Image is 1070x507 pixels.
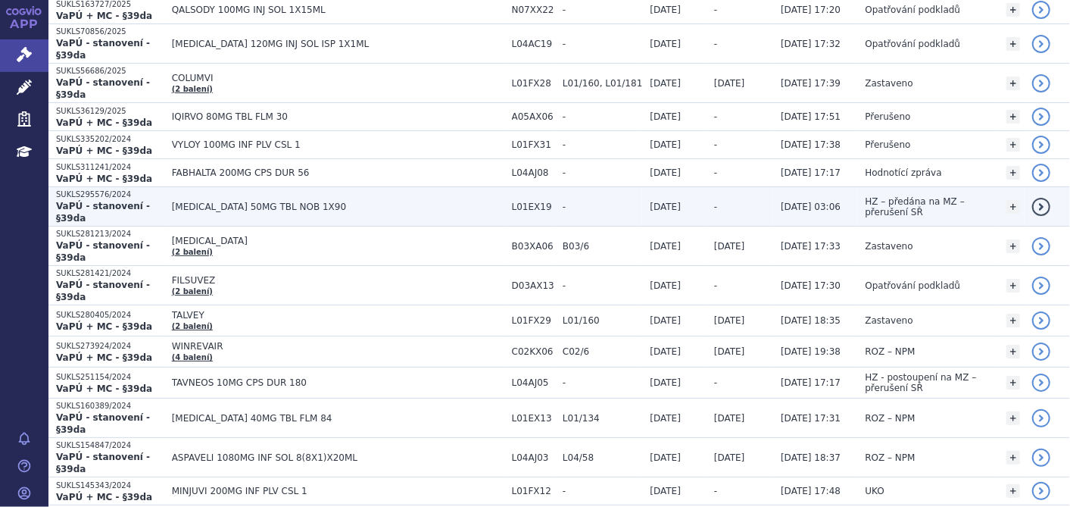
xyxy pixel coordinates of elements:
span: [DATE] 17:20 [781,5,841,15]
a: detail [1032,343,1050,361]
span: A05AX06 [512,111,555,122]
strong: VaPÚ - stanovení - §39da [56,240,150,263]
span: - [563,486,642,496]
span: [DATE] [650,346,681,357]
strong: VaPÚ + MC - §39da [56,174,152,184]
span: [DATE] 18:35 [781,315,841,326]
span: WINREVAIR [172,341,504,352]
a: + [1006,484,1020,498]
span: [DATE] 17:38 [781,139,841,150]
span: - [563,111,642,122]
strong: VaPÚ - stanovení - §39da [56,452,150,474]
a: detail [1032,374,1050,392]
a: detail [1032,35,1050,53]
p: SUKLS160389/2024 [56,401,164,412]
p: SUKLS281213/2024 [56,229,164,239]
span: - [563,202,642,212]
span: [DATE] [650,139,681,150]
span: L01/160, L01/181 [563,78,642,89]
span: C02/6 [563,346,642,357]
a: + [1006,345,1020,358]
a: detail [1032,449,1050,467]
span: Přerušeno [865,139,910,150]
span: - [563,139,642,150]
span: [DATE] 19:38 [781,346,841,357]
p: SUKLS154847/2024 [56,440,164,451]
span: Hodnotící zpráva [865,167,941,178]
span: [DATE] [650,5,681,15]
p: SUKLS295576/2024 [56,189,164,200]
span: [DATE] 17:39 [781,78,841,89]
a: detail [1032,164,1050,182]
span: [DATE] [650,167,681,178]
span: ASPAVELI 1080MG INF SOL 8(8X1)X20ML [172,452,504,463]
span: L01FX12 [512,486,555,496]
a: + [1006,110,1020,124]
a: (2 balení) [172,287,213,296]
span: FABHALTA 200MG CPS DUR 56 [172,167,504,178]
strong: VaPÚ + MC - §39da [56,383,152,394]
span: L04AJ05 [512,377,555,388]
a: detail [1032,277,1050,295]
span: [MEDICAL_DATA] 50MG TBL NOB 1X90 [172,202,504,212]
span: TALVEY [172,310,504,321]
span: - [563,39,642,49]
span: TAVNEOS 10MG CPS DUR 180 [172,377,504,388]
span: - [563,167,642,178]
span: [DATE] 17:51 [781,111,841,122]
span: L01EX13 [512,413,555,424]
span: L01/160 [563,315,642,326]
span: [DATE] [650,486,681,496]
span: ROZ – NPM [865,452,915,463]
span: L04AJ03 [512,452,555,463]
a: (4 balení) [172,353,213,361]
span: L01FX28 [512,78,555,89]
span: ROZ – NPM [865,413,915,424]
span: N07XX22 [512,5,555,15]
a: detail [1032,311,1050,330]
p: SUKLS273924/2024 [56,341,164,352]
a: + [1006,279,1020,293]
span: HZ - postoupení na MZ – přerušení SŘ [865,372,976,393]
span: FILSUVEZ [172,275,504,286]
span: - [714,139,717,150]
span: [MEDICAL_DATA] 120MG INJ SOL ISP 1X1ML [172,39,504,49]
span: [DATE] [650,377,681,388]
a: + [1006,314,1020,327]
span: Přerušeno [865,111,910,122]
span: - [714,111,717,122]
span: [DATE] [714,346,745,357]
strong: VaPÚ + MC - §39da [56,321,152,332]
span: - [563,5,642,15]
span: Opatřování podkladů [865,5,960,15]
span: [DATE] [714,452,745,463]
span: MINJUVI 200MG INF PLV CSL 1 [172,486,504,496]
strong: VaPÚ + MC - §39da [56,492,152,502]
span: [DATE] [650,39,681,49]
a: + [1006,138,1020,152]
span: [DATE] 03:06 [781,202,841,212]
span: - [714,280,717,291]
p: SUKLS145343/2024 [56,480,164,491]
span: - [714,202,717,212]
a: detail [1032,74,1050,92]
span: C02KX06 [512,346,555,357]
p: SUKLS251154/2024 [56,372,164,383]
span: - [563,280,642,291]
span: [DATE] 18:37 [781,452,841,463]
span: [DATE] 17:17 [781,377,841,388]
span: Zastaveno [865,315,912,326]
p: SUKLS335202/2024 [56,134,164,145]
span: IQIRVO 80MG TBL FLM 30 [172,111,504,122]
a: + [1006,200,1020,214]
strong: VaPÚ + MC - §39da [56,146,152,156]
span: QALSODY 100MG INJ SOL 1X15ML [172,5,504,15]
span: [DATE] 17:33 [781,241,841,252]
strong: VaPÚ + MC - §39da [56,11,152,21]
span: Zastaveno [865,241,912,252]
span: - [714,167,717,178]
span: L01/134 [563,413,642,424]
span: [MEDICAL_DATA] [172,236,504,246]
a: + [1006,239,1020,253]
a: + [1006,166,1020,180]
